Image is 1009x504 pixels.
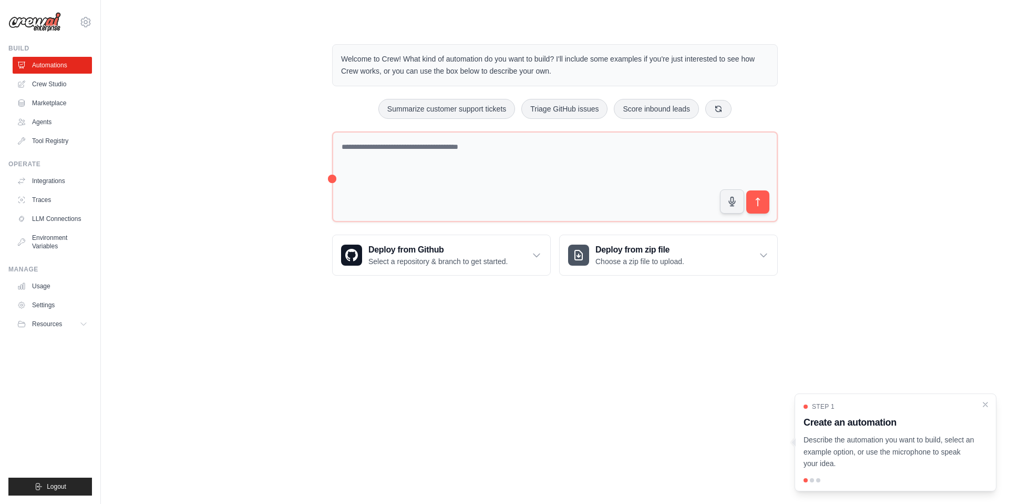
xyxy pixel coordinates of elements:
p: Welcome to Crew! What kind of automation do you want to build? I'll include some examples if you'... [341,53,769,77]
a: Environment Variables [13,229,92,255]
button: Score inbound leads [614,99,699,119]
span: Resources [32,320,62,328]
button: Triage GitHub issues [521,99,608,119]
button: Close walkthrough [981,400,990,409]
a: Tool Registry [13,133,92,149]
a: Crew Studio [13,76,92,93]
a: Automations [13,57,92,74]
a: Settings [13,297,92,314]
iframe: Chat Widget [956,453,1009,504]
button: Summarize customer support tickets [378,99,515,119]
a: LLM Connections [13,210,92,227]
p: Choose a zip file to upload. [595,256,684,267]
a: Usage [13,278,92,295]
div: Operate [8,160,92,168]
div: Manage [8,265,92,274]
p: Describe the automation you want to build, select an example option, or use the microphone to spe... [804,434,975,470]
div: Build [8,44,92,53]
a: Traces [13,191,92,208]
button: Resources [13,316,92,332]
a: Marketplace [13,95,92,112]
span: Step 1 [812,402,835,411]
a: Agents [13,114,92,130]
span: Logout [47,482,66,491]
button: Logout [8,478,92,496]
img: Logo [8,12,61,32]
p: Select a repository & branch to get started. [368,256,508,267]
h3: Deploy from Github [368,244,508,256]
a: Integrations [13,173,92,189]
h3: Create an automation [804,415,975,430]
h3: Deploy from zip file [595,244,684,256]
